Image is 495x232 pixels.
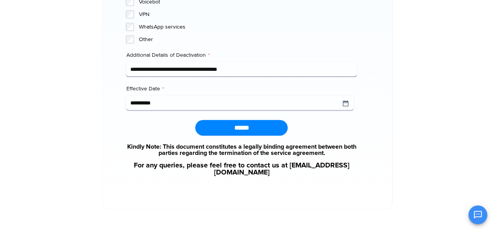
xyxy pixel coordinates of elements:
label: WhatsApp services [139,23,357,31]
a: Kindly Note: This document constitutes a legally binding agreement between both parties regarding... [126,144,357,156]
label: VPN [139,11,357,18]
label: Additional Details of Deactivation [126,51,357,59]
button: Open chat [468,205,487,224]
a: For any queries, please feel free to contact us at [EMAIL_ADDRESS][DOMAIN_NAME] [126,162,357,176]
label: Other [139,36,357,43]
label: Effective Date [126,85,357,93]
